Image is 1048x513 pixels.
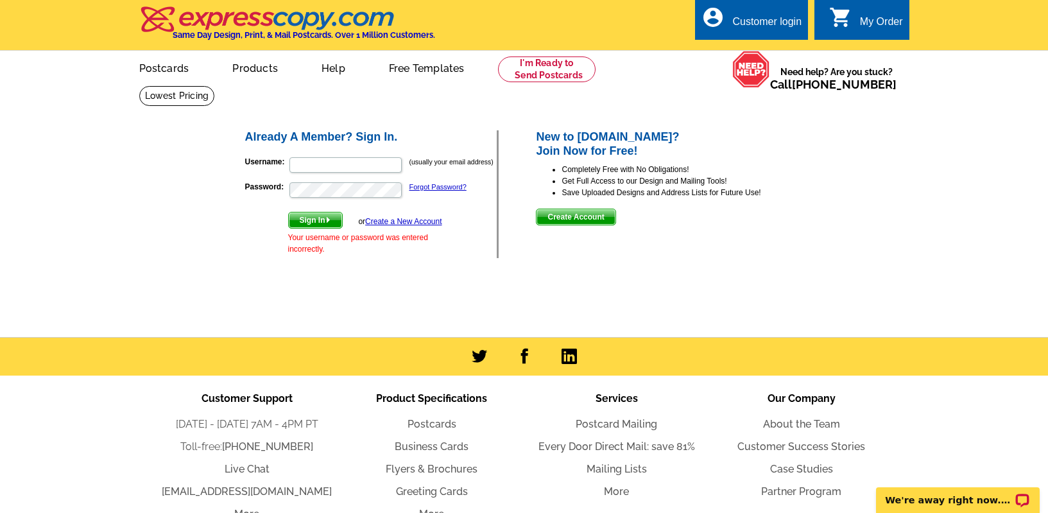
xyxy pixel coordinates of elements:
[562,175,805,187] li: Get Full Access to our Design and Mailing Tools!
[245,181,288,193] label: Password:
[792,78,897,91] a: [PHONE_NUMBER]
[737,440,865,453] a: Customer Success Stories
[409,183,467,191] a: Forgot Password?
[604,485,629,498] a: More
[368,52,485,82] a: Free Templates
[365,217,442,226] a: Create a New Account
[288,232,442,255] div: Your username or password was entered incorrectly.
[396,485,468,498] a: Greeting Cards
[732,16,802,34] div: Customer login
[829,14,903,30] a: shopping_cart My Order
[770,463,833,475] a: Case Studies
[139,15,435,40] a: Same Day Design, Print, & Mail Postcards. Over 1 Million Customers.
[768,392,836,404] span: Our Company
[587,463,647,475] a: Mailing Lists
[386,463,477,475] a: Flyers & Brochures
[701,6,725,29] i: account_circle
[162,485,332,498] a: [EMAIL_ADDRESS][DOMAIN_NAME]
[763,418,840,430] a: About the Team
[155,417,339,432] li: [DATE] - [DATE] 7AM - 4PM PT
[732,51,770,88] img: help
[829,6,852,29] i: shopping_cart
[536,130,805,158] h2: New to [DOMAIN_NAME]? Join Now for Free!
[222,440,313,453] a: [PHONE_NUMBER]
[538,440,695,453] a: Every Door Direct Mail: save 81%
[225,463,270,475] a: Live Chat
[376,392,487,404] span: Product Specifications
[212,52,298,82] a: Products
[409,158,494,166] small: (usually your email address)
[202,392,293,404] span: Customer Support
[301,52,366,82] a: Help
[245,156,288,168] label: Username:
[245,130,497,144] h2: Already A Member? Sign In.
[562,187,805,198] li: Save Uploaded Designs and Address Lists for Future Use!
[770,65,903,91] span: Need help? Are you stuck?
[395,440,468,453] a: Business Cards
[701,14,802,30] a: account_circle Customer login
[288,212,343,229] button: Sign In
[536,209,615,225] button: Create Account
[408,418,456,430] a: Postcards
[761,485,841,498] a: Partner Program
[289,213,342,228] span: Sign In
[155,439,339,455] li: Toll-free:
[173,30,435,40] h4: Same Day Design, Print, & Mail Postcards. Over 1 Million Customers.
[562,164,805,175] li: Completely Free with No Obligations!
[325,217,331,223] img: button-next-arrow-white.png
[596,392,638,404] span: Services
[358,216,442,227] div: or
[576,418,657,430] a: Postcard Mailing
[868,473,1048,513] iframe: LiveChat chat widget
[119,52,210,82] a: Postcards
[860,16,903,34] div: My Order
[770,78,897,91] span: Call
